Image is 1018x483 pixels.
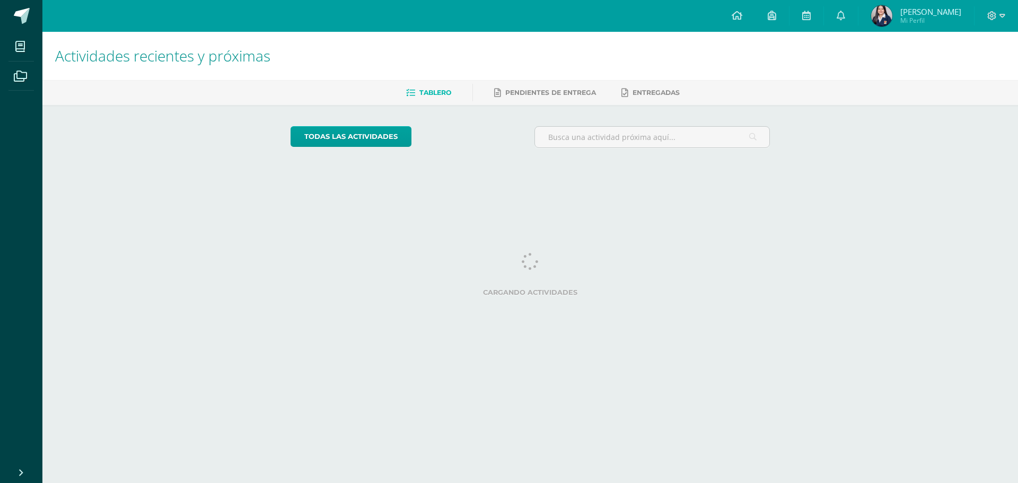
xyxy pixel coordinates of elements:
span: Tablero [419,89,451,96]
a: Tablero [406,84,451,101]
label: Cargando actividades [291,288,770,296]
span: Actividades recientes y próximas [55,46,270,66]
a: todas las Actividades [291,126,411,147]
span: Pendientes de entrega [505,89,596,96]
span: [PERSON_NAME] [900,6,961,17]
input: Busca una actividad próxima aquí... [535,127,770,147]
span: Mi Perfil [900,16,961,25]
a: Pendientes de entrega [494,84,596,101]
span: Entregadas [633,89,680,96]
a: Entregadas [621,84,680,101]
img: 029cb0d89051cb50520ada4ff5ac0bf5.png [871,5,892,27]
